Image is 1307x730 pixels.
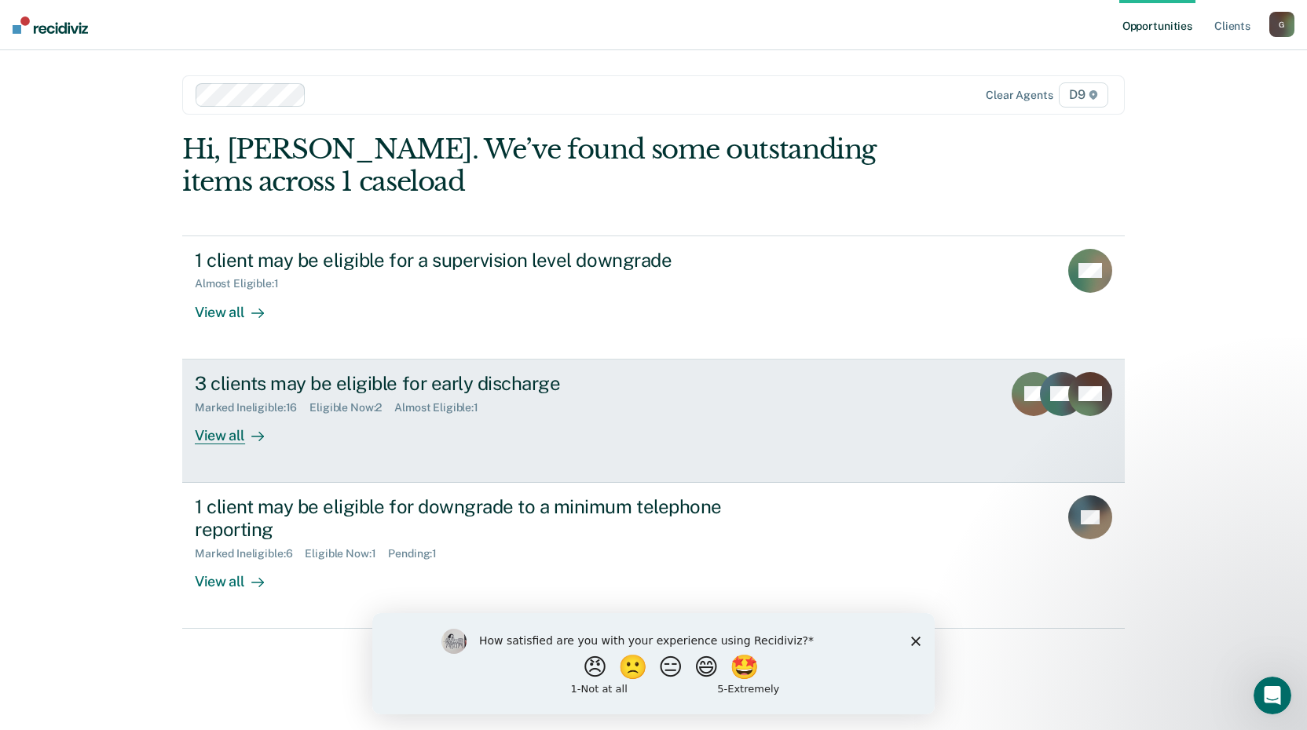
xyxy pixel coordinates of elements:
div: 3 clients may be eligible for early discharge [195,372,746,395]
div: View all [195,414,283,444]
div: View all [195,290,283,321]
div: Marked Ineligible : 6 [195,547,305,560]
img: Recidiviz [13,16,88,34]
div: Eligible Now : 2 [309,401,394,414]
a: 1 client may be eligible for downgrade to a minimum telephone reportingMarked Ineligible:6Eligibl... [182,483,1125,629]
div: Almost Eligible : 1 [195,277,291,290]
div: Hi, [PERSON_NAME]. We’ve found some outstanding items across 1 caseload [182,133,936,198]
div: View all [195,560,283,590]
a: 1 client may be eligible for a supervision level downgradeAlmost Eligible:1View all [182,235,1125,360]
iframe: Survey by Kim from Recidiviz [372,613,935,714]
span: D9 [1059,82,1108,108]
div: Eligible Now : 1 [305,547,388,560]
a: 3 clients may be eligible for early dischargeMarked Ineligible:16Eligible Now:2Almost Eligible:1V... [182,360,1125,483]
div: 1 client may be eligible for a supervision level downgrade [195,249,746,272]
iframe: Intercom live chat [1254,677,1291,714]
div: Almost Eligible : 1 [394,401,491,414]
div: Clear agents [986,89,1053,102]
button: G [1269,12,1294,37]
div: Marked Ineligible : 16 [195,401,309,414]
div: Pending : 1 [388,547,449,560]
div: 1 client may be eligible for downgrade to a minimum telephone reporting [195,495,746,541]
